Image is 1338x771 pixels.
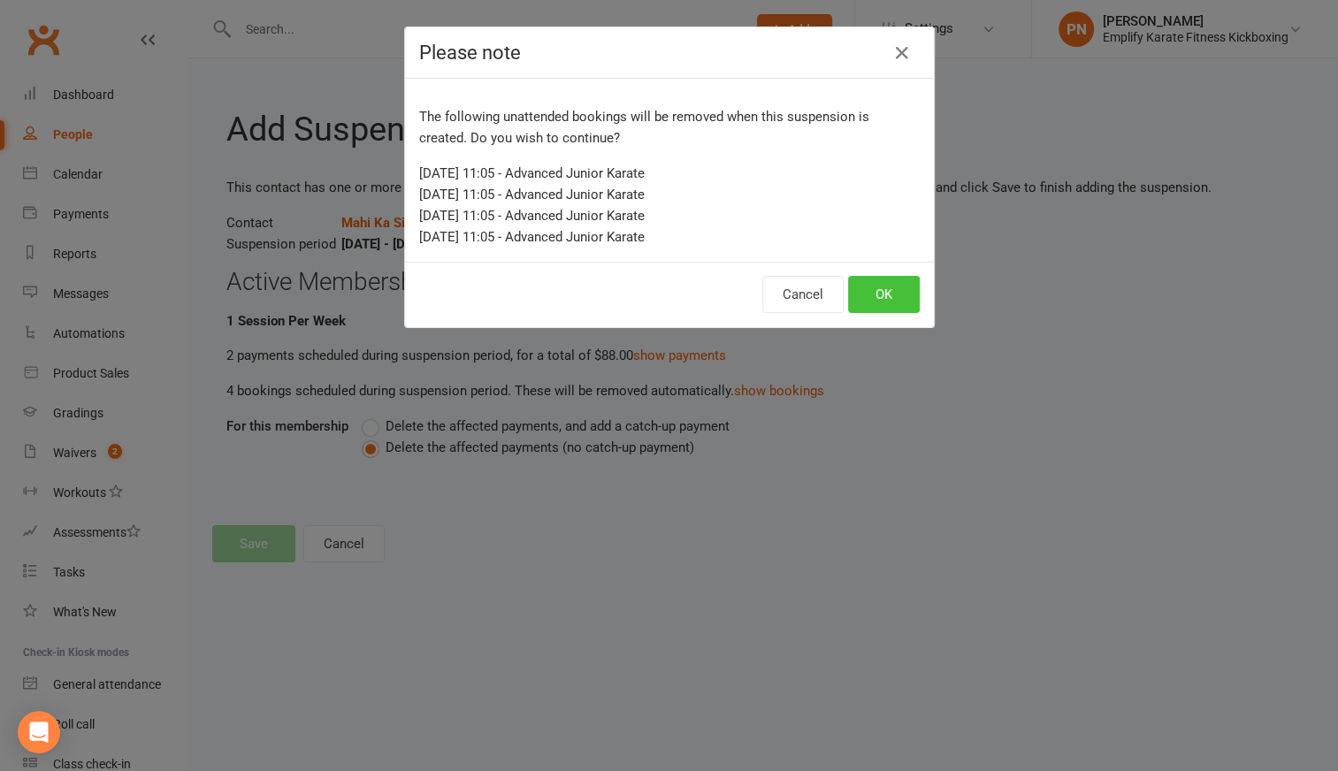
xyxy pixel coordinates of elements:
[888,39,916,67] button: Close
[419,163,920,184] div: [DATE] 11:05 - Advanced Junior Karate
[419,106,920,149] p: The following unattended bookings will be removed when this suspension is created. Do you wish to...
[419,226,920,248] div: [DATE] 11:05 - Advanced Junior Karate
[419,205,920,226] div: [DATE] 11:05 - Advanced Junior Karate
[419,42,920,64] h4: Please note
[848,276,920,313] button: OK
[18,711,60,753] div: Open Intercom Messenger
[419,184,920,205] div: [DATE] 11:05 - Advanced Junior Karate
[762,276,844,313] button: Cancel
